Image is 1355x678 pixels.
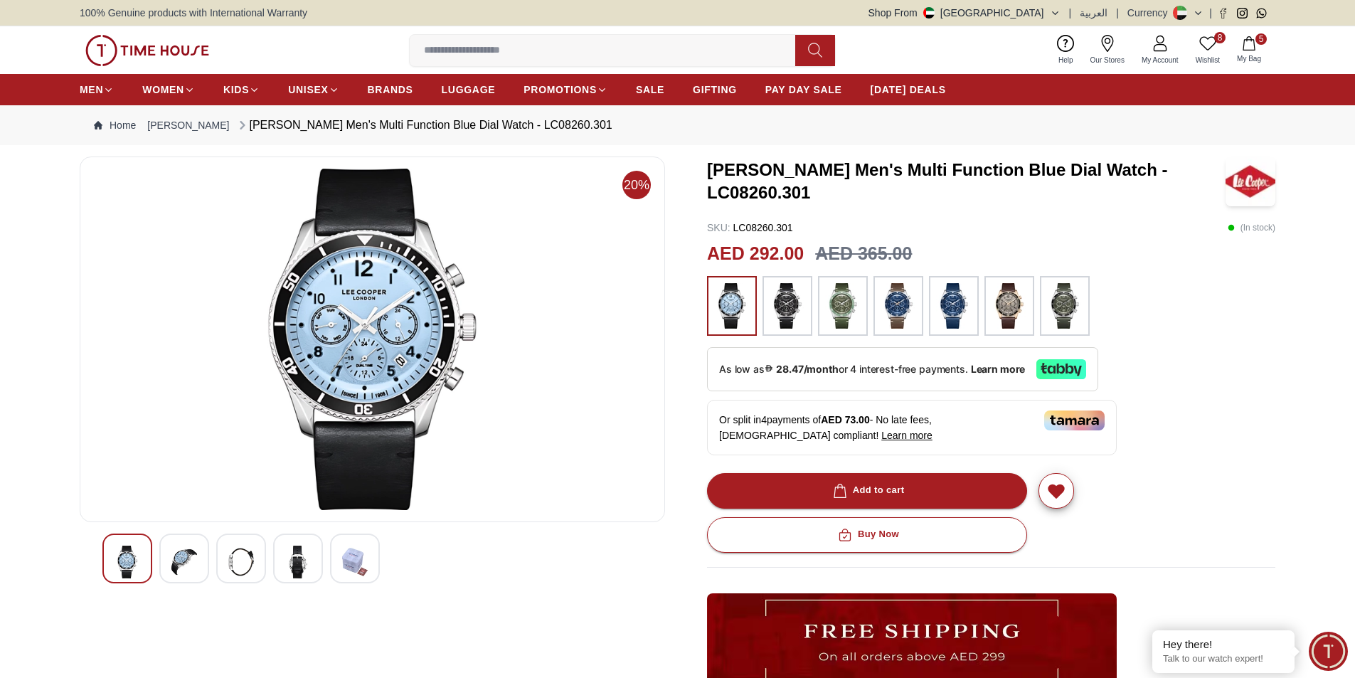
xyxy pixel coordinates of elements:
[923,7,935,18] img: United Arab Emirates
[868,6,1061,20] button: Shop From[GEOGRAPHIC_DATA]
[368,77,413,102] a: BRANDS
[1209,6,1212,20] span: |
[881,430,932,441] span: Learn more
[622,171,651,199] span: 20%
[1228,33,1270,67] button: 5My Bag
[442,83,496,97] span: LUGGAGE
[1214,32,1226,43] span: 8
[765,83,842,97] span: PAY DAY SALE
[714,283,750,329] img: ...
[707,400,1117,455] div: Or split in 4 payments of - No late fees, [DEMOGRAPHIC_DATA] compliant!
[1255,33,1267,45] span: 5
[707,159,1226,204] h3: [PERSON_NAME] Men's Multi Function Blue Dial Watch - LC08260.301
[1047,283,1083,329] img: ...
[871,83,946,97] span: [DATE] DEALS
[147,118,229,132] a: [PERSON_NAME]
[228,546,254,578] img: Lee Cooper Men's Multi Function Blue Dial Watch - LC08260.301
[636,83,664,97] span: SALE
[765,77,842,102] a: PAY DAY SALE
[1256,8,1267,18] a: Whatsapp
[1085,55,1130,65] span: Our Stores
[1050,32,1082,68] a: Help
[1309,632,1348,671] div: Chat Widget
[524,83,597,97] span: PROMOTIONS
[223,83,249,97] span: KIDS
[707,517,1027,553] button: Buy Now
[707,473,1027,509] button: Add to cart
[770,283,805,329] img: ...
[288,83,328,97] span: UNISEX
[524,77,607,102] a: PROMOTIONS
[1082,32,1133,68] a: Our Stores
[636,77,664,102] a: SALE
[1127,6,1174,20] div: Currency
[223,77,260,102] a: KIDS
[288,77,339,102] a: UNISEX
[1053,55,1079,65] span: Help
[707,221,793,235] p: LC08260.301
[693,77,737,102] a: GIFTING
[1044,410,1105,430] img: Tamara
[80,83,103,97] span: MEN
[1190,55,1226,65] span: Wishlist
[881,283,916,329] img: ...
[693,83,737,97] span: GIFTING
[936,283,972,329] img: ...
[1237,8,1248,18] a: Instagram
[1163,637,1284,652] div: Hey there!
[1116,6,1119,20] span: |
[815,240,912,268] h3: AED 365.00
[835,526,899,543] div: Buy Now
[235,117,612,134] div: [PERSON_NAME] Men's Multi Function Blue Dial Watch - LC08260.301
[1228,221,1275,235] p: ( In stock )
[1080,6,1107,20] button: العربية
[368,83,413,97] span: BRANDS
[80,77,114,102] a: MEN
[1231,53,1267,64] span: My Bag
[115,546,140,578] img: Lee Cooper Men's Multi Function Blue Dial Watch - LC08260.301
[80,6,307,20] span: 100% Genuine products with International Warranty
[1218,8,1228,18] a: Facebook
[285,546,311,578] img: Lee Cooper Men's Multi Function Blue Dial Watch - LC08260.301
[1163,653,1284,665] p: Talk to our watch expert!
[1136,55,1184,65] span: My Account
[142,83,184,97] span: WOMEN
[80,105,1275,145] nav: Breadcrumb
[94,118,136,132] a: Home
[707,240,804,268] h2: AED 292.00
[142,77,195,102] a: WOMEN
[92,169,653,510] img: Lee Cooper Men's Multi Function Blue Dial Watch - LC08260.301
[442,77,496,102] a: LUGGAGE
[825,283,861,329] img: ...
[171,546,197,578] img: Lee Cooper Men's Multi Function Blue Dial Watch - LC08260.301
[342,546,368,578] img: Lee Cooper Men's Multi Function Blue Dial Watch - LC08260.301
[1226,157,1275,206] img: Lee Cooper Men's Multi Function Blue Dial Watch - LC08260.301
[85,35,209,66] img: ...
[707,222,730,233] span: SKU :
[1069,6,1072,20] span: |
[992,283,1027,329] img: ...
[830,482,905,499] div: Add to cart
[871,77,946,102] a: [DATE] DEALS
[821,414,869,425] span: AED 73.00
[1187,32,1228,68] a: 8Wishlist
